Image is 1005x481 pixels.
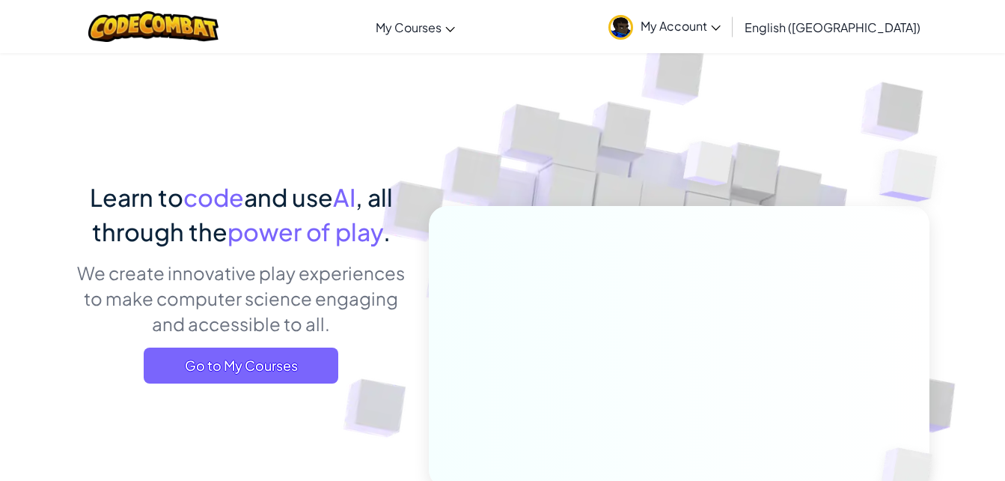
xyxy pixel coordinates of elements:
[641,18,721,34] span: My Account
[368,7,462,47] a: My Courses
[601,3,728,50] a: My Account
[737,7,928,47] a: English ([GEOGRAPHIC_DATA])
[76,260,406,336] p: We create innovative play experiences to make computer science engaging and accessible to all.
[244,182,333,212] span: and use
[383,217,391,246] span: .
[333,182,355,212] span: AI
[88,11,219,42] img: CodeCombat logo
[745,19,920,35] span: English ([GEOGRAPHIC_DATA])
[227,217,383,246] span: power of play
[849,112,979,239] img: Overlap cubes
[144,348,338,384] a: Go to My Courses
[183,182,244,212] span: code
[376,19,442,35] span: My Courses
[655,112,763,223] img: Overlap cubes
[608,15,633,40] img: avatar
[90,182,183,212] span: Learn to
